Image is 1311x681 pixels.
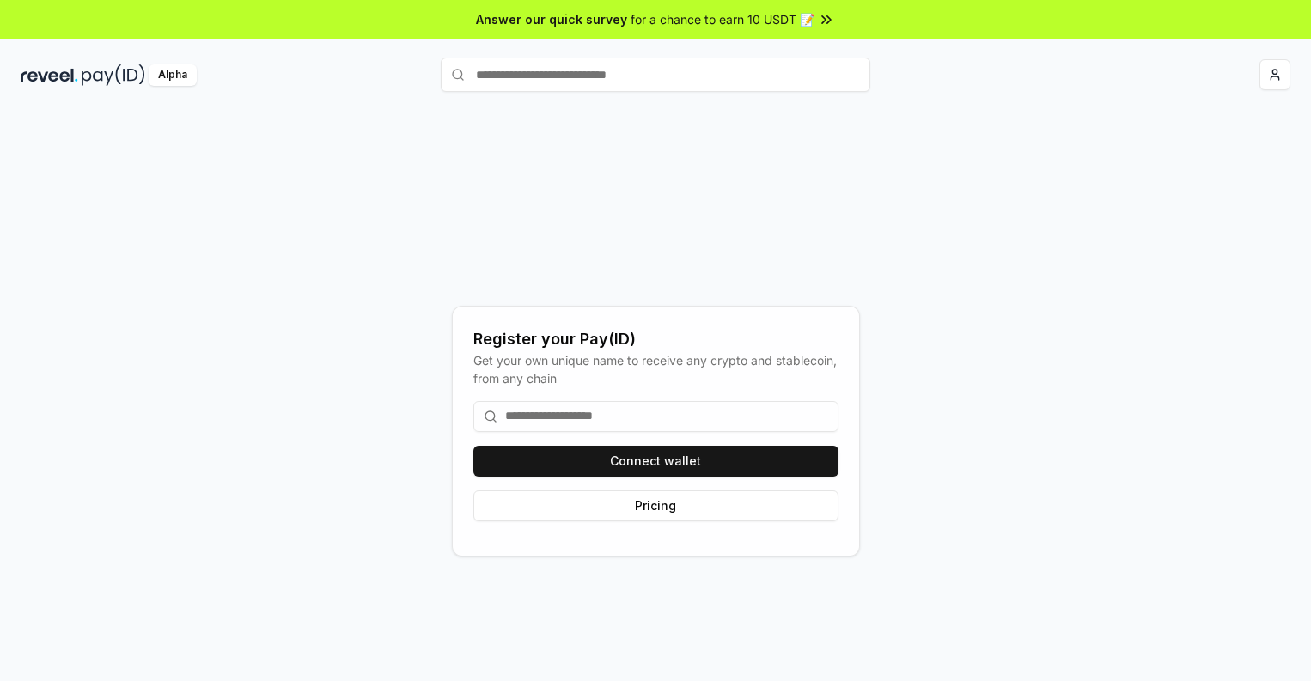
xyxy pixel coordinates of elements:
button: Pricing [473,490,838,521]
span: Answer our quick survey [476,10,627,28]
span: for a chance to earn 10 USDT 📝 [631,10,814,28]
div: Get your own unique name to receive any crypto and stablecoin, from any chain [473,351,838,387]
button: Connect wallet [473,446,838,477]
img: reveel_dark [21,64,78,86]
img: pay_id [82,64,145,86]
div: Register your Pay(ID) [473,327,838,351]
div: Alpha [149,64,197,86]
